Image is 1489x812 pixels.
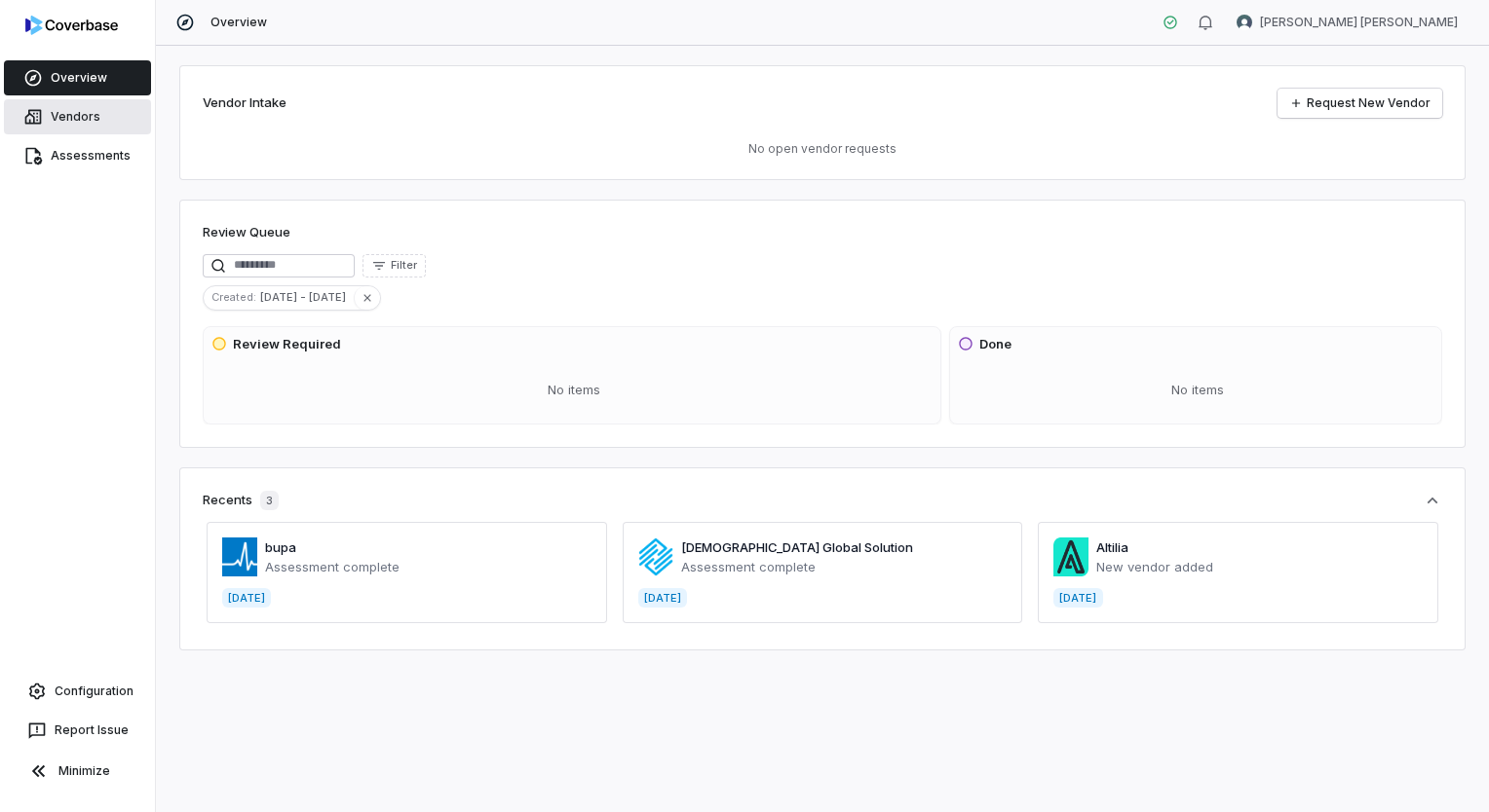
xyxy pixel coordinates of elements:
span: Report Issue [55,722,129,738]
h3: Done [979,335,1012,354]
span: Vendors [51,109,100,125]
h3: Review Required [233,335,341,354]
div: Recents [203,491,279,510]
span: Created : [204,288,260,306]
span: [DATE] - [DATE] [260,288,354,306]
a: bupa [265,539,296,555]
span: Filter [391,258,417,273]
span: 3 [260,491,279,510]
div: No items [211,365,936,416]
span: Configuration [55,683,134,699]
span: [PERSON_NAME] [PERSON_NAME] [1260,15,1458,30]
a: Overview [4,60,151,95]
span: Overview [210,15,267,30]
button: Minimize [8,752,147,791]
img: Sanjeev Kumar Palavalasa avatar [1237,15,1252,30]
a: Configuration [8,674,147,709]
button: Sanjeev Kumar Palavalasa avatar[PERSON_NAME] [PERSON_NAME] [1225,8,1470,37]
p: No open vendor requests [203,141,1442,157]
button: Filter [363,254,426,277]
a: Assessments [4,138,151,173]
span: Minimize [58,763,110,779]
a: [DEMOGRAPHIC_DATA] Global Solution [681,539,913,555]
a: Request New Vendor [1278,89,1442,118]
a: Vendors [4,99,151,134]
button: Recents3 [203,491,1442,510]
div: No items [958,365,1437,416]
h2: Vendor Intake [203,93,286,113]
a: Altilia [1096,539,1128,555]
img: logo-D7KZi-bG.svg [25,16,118,35]
span: Assessments [51,148,131,164]
button: Report Issue [8,713,147,748]
span: Overview [51,70,107,86]
h1: Review Queue [203,223,290,242]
